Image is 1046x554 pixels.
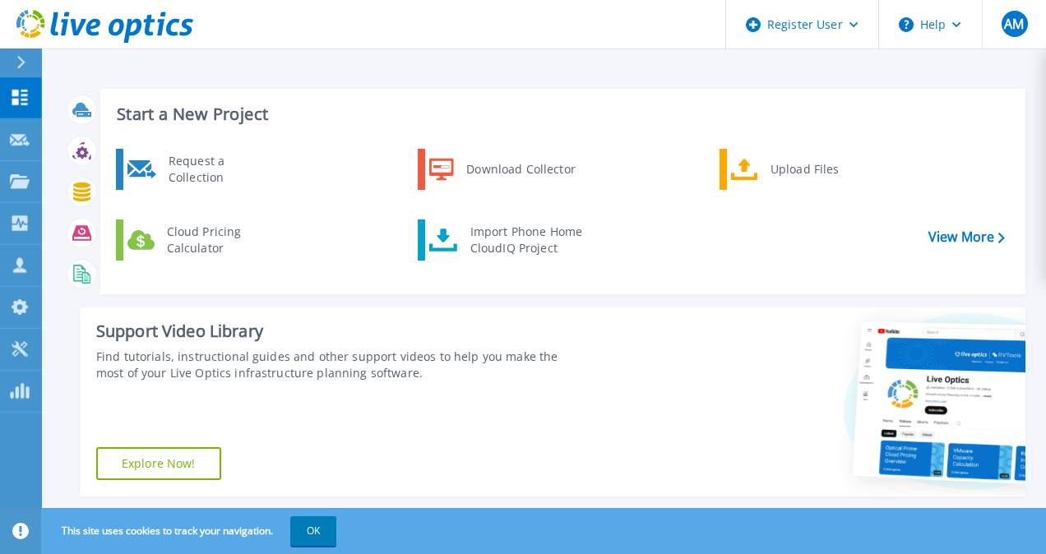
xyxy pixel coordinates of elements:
[928,229,1005,245] a: View More
[1004,17,1024,30] span: AM
[418,149,586,190] a: Download Collector
[720,149,888,190] a: Upload Files
[96,321,588,342] div: Support Video Library
[458,153,582,186] div: Download Collector
[159,224,280,256] div: Cloud Pricing Calculator
[116,149,285,190] a: Request a Collection
[116,219,285,261] a: Cloud Pricing Calculator
[96,349,588,381] div: Find tutorials, instructional guides and other support videos to help you make the most of your L...
[117,105,1004,123] h3: Start a New Project
[462,224,590,256] div: Import Phone Home CloudIQ Project
[45,516,336,546] span: This site uses cookies to track your navigation.
[290,516,336,546] button: OK
[160,153,280,186] div: Request a Collection
[762,153,884,186] div: Upload Files
[96,447,221,480] a: Explore Now!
